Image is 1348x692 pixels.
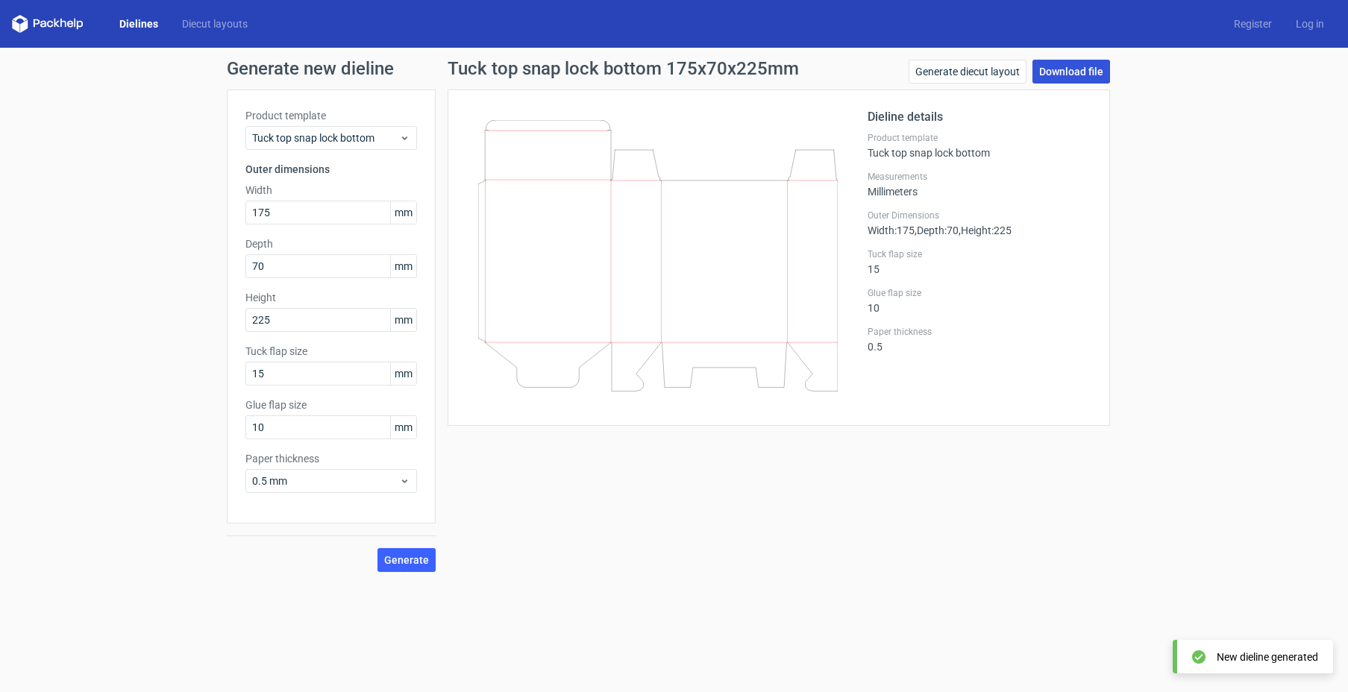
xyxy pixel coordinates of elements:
label: Paper thickness [245,451,417,466]
div: 10 [868,287,1091,314]
span: , Depth : 70 [915,224,959,236]
span: Width : 175 [868,224,915,236]
span: 0.5 mm [252,474,399,488]
label: Product template [245,108,417,123]
span: mm [390,201,416,224]
span: mm [390,362,416,385]
a: Log in [1284,16,1336,31]
div: New dieline generated [1217,649,1318,664]
label: Measurements [868,171,1091,183]
a: Generate diecut layout [909,60,1026,84]
div: 15 [868,248,1091,275]
h3: Outer dimensions [245,162,417,177]
label: Product template [868,132,1091,144]
label: Height [245,290,417,305]
span: Generate [384,555,429,565]
a: Dielines [107,16,170,31]
h1: Generate new dieline [227,60,1122,78]
span: mm [390,309,416,331]
a: Register [1222,16,1284,31]
label: Tuck flap size [245,344,417,359]
h1: Tuck top snap lock bottom 175x70x225mm [448,60,799,78]
span: , Height : 225 [959,224,1012,236]
label: Depth [245,236,417,251]
label: Width [245,183,417,198]
label: Outer Dimensions [868,210,1091,221]
label: Glue flap size [245,397,417,412]
span: mm [390,255,416,277]
span: mm [390,416,416,438]
label: Tuck flap size [868,248,1091,260]
h2: Dieline details [868,108,1091,126]
label: Paper thickness [868,326,1091,338]
a: Download file [1032,60,1110,84]
a: Diecut layouts [170,16,260,31]
button: Generate [377,548,436,572]
span: Tuck top snap lock bottom [252,130,399,145]
label: Glue flap size [868,287,1091,299]
div: Tuck top snap lock bottom [868,132,1091,159]
div: 0.5 [868,326,1091,353]
div: Millimeters [868,171,1091,198]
